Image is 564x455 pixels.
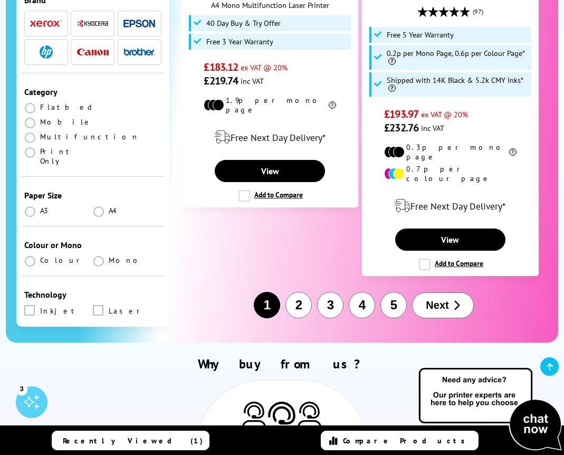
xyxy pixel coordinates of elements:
[206,19,281,27] span: 40 Day Buy & Try Offer
[24,190,161,201] div: Paper Size
[343,436,471,445] span: Compare Products
[384,107,418,121] span: £193.97
[426,299,448,311] span: Next
[187,122,352,152] div: modal_delivery
[241,76,264,86] span: inc VAT
[40,305,79,317] span: Inkjet
[40,117,92,127] span: Mobile
[204,60,238,74] span: £183.12
[242,402,266,429] img: Printer Experts
[120,45,158,59] button: Brother
[384,143,516,162] li: 0.3p per mono page
[206,37,273,46] span: Free 3 Year Warranty
[40,132,139,141] span: Multifunction
[123,48,155,55] img: Brother
[27,45,65,59] button: HP
[416,366,564,453] img: Open Live Chat window
[24,87,161,97] div: Category
[24,240,161,250] div: Colour or Mono
[473,2,483,22] span: (97)
[40,45,53,59] img: HP
[77,49,109,55] img: Canon
[387,49,529,66] span: 0.2p per Mono Page, 0.6p per Colour Page*
[412,292,473,318] button: Next
[349,292,375,318] button: 4
[241,62,288,72] span: ex VAT @ 20%
[395,229,505,251] a: View
[30,20,62,27] img: Xerox
[120,16,158,31] button: Epson
[266,402,298,438] img: Printer Experts
[317,292,343,318] button: 3
[16,383,27,394] div: 3
[40,102,95,112] span: Flatbed
[40,255,84,265] span: Colour
[421,109,468,119] span: ex VAT @ 20%
[298,402,321,429] img: Printer Experts
[321,431,479,450] a: Compare Products
[384,164,516,183] li: 0.7p per colour page
[27,16,65,31] button: Xerox
[380,292,407,318] button: 5
[421,123,444,133] span: inc VAT
[52,431,209,450] a: Recently Viewed (1)
[74,45,112,59] button: Canon
[74,16,112,31] button: Kyocera
[215,160,324,182] a: View
[63,436,203,445] span: Recently Viewed (1)
[77,20,109,27] img: Kyocera
[419,259,483,270] label: Add to Compare
[40,147,93,166] span: Print Only
[109,255,144,265] span: Mono
[238,190,303,202] label: Add to Compare
[204,96,336,115] li: 1.9p per mono page
[204,74,238,88] span: £219.74
[109,206,118,215] span: A4
[387,31,454,39] span: Free 5 Year Warranty
[368,191,533,221] div: modal_delivery
[24,289,161,300] div: Technology
[384,121,418,135] span: £232.76
[17,356,547,372] h2: Why buy from us?
[40,206,50,215] span: A3
[109,305,144,317] span: Laser
[123,20,155,27] img: Epson
[387,76,529,93] span: Shipped with 14K Black & 5.2k CMY Inks*
[285,292,312,318] button: 2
